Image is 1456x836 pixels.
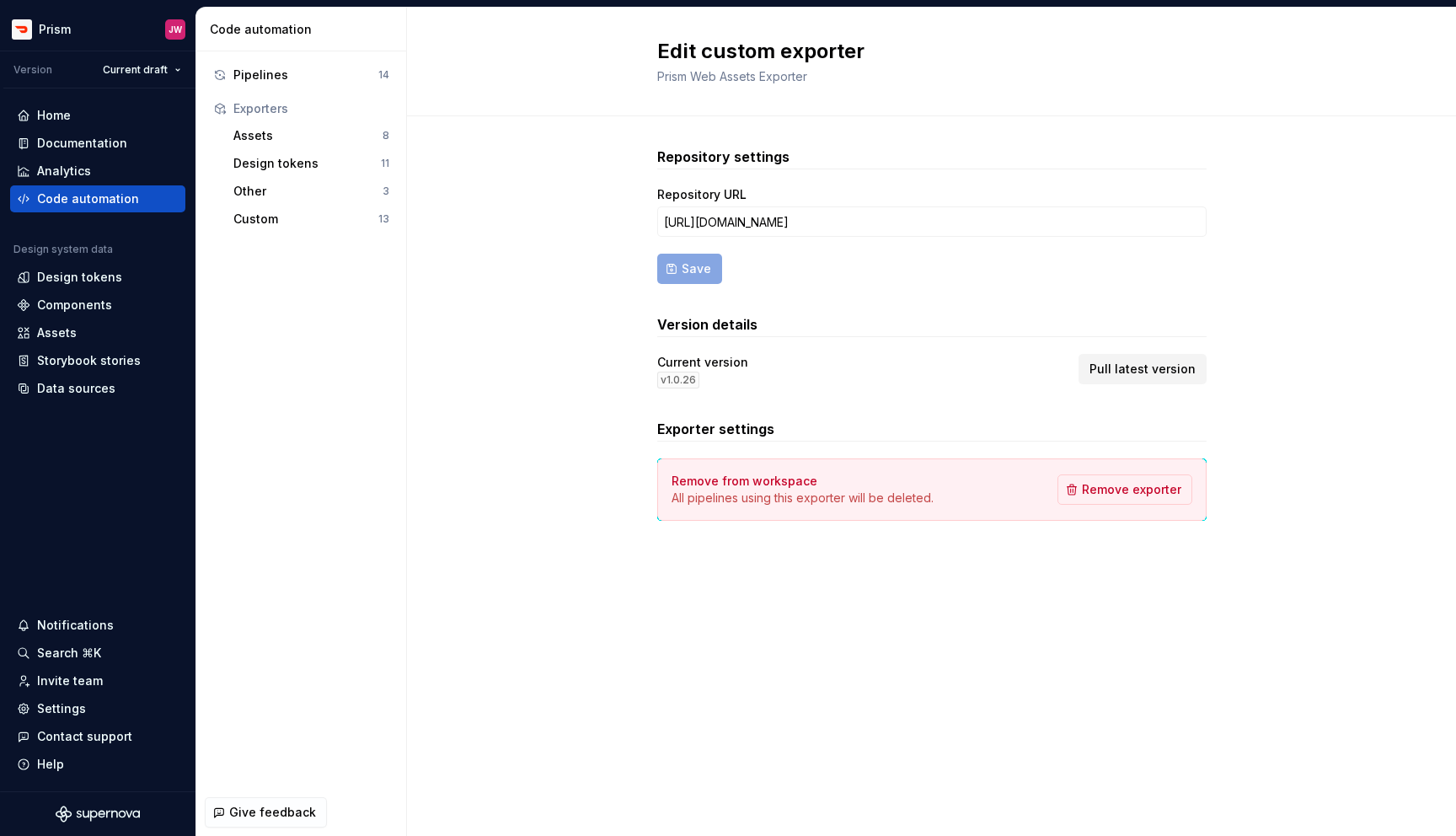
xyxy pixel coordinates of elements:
[210,21,399,38] div: Code automation
[10,723,185,750] button: Contact support
[672,490,934,506] p: All pipelines using this exporter will be deleted.
[233,100,389,117] div: Exporters
[37,297,112,313] div: Components
[378,68,389,82] div: 14
[10,185,185,212] a: Code automation
[12,19,32,40] img: bd52d190-91a7-4889-9e90-eccda45865b1.png
[10,264,185,291] a: Design tokens
[1057,474,1192,505] button: Remove exporter
[233,183,383,200] div: Other
[378,212,389,226] div: 13
[233,211,378,228] div: Custom
[37,645,101,662] div: Search ⌘K
[10,158,185,185] a: Analytics
[206,62,396,88] button: Pipelines14
[3,11,192,47] button: PrismJW
[657,147,1207,167] h3: Repository settings
[95,58,189,82] button: Current draft
[205,797,327,828] button: Give feedback
[56,806,140,823] svg: Supernova Logo
[1089,361,1196,378] span: Pull latest version
[13,243,113,256] div: Design system data
[381,157,389,170] div: 11
[233,127,383,144] div: Assets
[227,150,396,177] button: Design tokens11
[657,372,699,389] div: v 1.0.26
[37,700,86,717] div: Settings
[37,135,127,152] div: Documentation
[10,375,185,402] a: Data sources
[10,751,185,778] button: Help
[37,756,64,773] div: Help
[657,419,1207,439] h3: Exporter settings
[10,130,185,157] a: Documentation
[657,354,748,371] div: Current version
[37,269,122,286] div: Design tokens
[10,292,185,319] a: Components
[10,347,185,374] a: Storybook stories
[37,352,141,369] div: Storybook stories
[37,324,77,341] div: Assets
[672,473,817,490] h4: Remove from workspace
[227,122,396,149] button: Assets8
[227,206,396,233] button: Custom13
[10,102,185,129] a: Home
[1082,481,1181,498] span: Remove exporter
[37,673,103,689] div: Invite team
[37,617,114,634] div: Notifications
[1079,354,1207,384] button: Pull latest version
[233,155,381,172] div: Design tokens
[229,804,316,821] span: Give feedback
[233,67,378,83] div: Pipelines
[103,63,168,77] span: Current draft
[39,21,71,38] div: Prism
[657,314,1207,335] h3: Version details
[37,190,139,207] div: Code automation
[10,695,185,722] a: Settings
[227,178,396,205] button: Other3
[10,667,185,694] a: Invite team
[383,185,389,198] div: 3
[10,319,185,346] a: Assets
[37,163,91,180] div: Analytics
[13,63,52,77] div: Version
[10,612,185,639] button: Notifications
[10,640,185,667] button: Search ⌘K
[657,69,807,83] span: Prism Web Assets Exporter
[657,186,747,203] label: Repository URL
[37,107,71,124] div: Home
[37,380,115,397] div: Data sources
[383,129,389,142] div: 8
[169,23,182,36] div: JW
[657,38,1186,65] h2: Edit custom exporter
[37,728,132,745] div: Contact support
